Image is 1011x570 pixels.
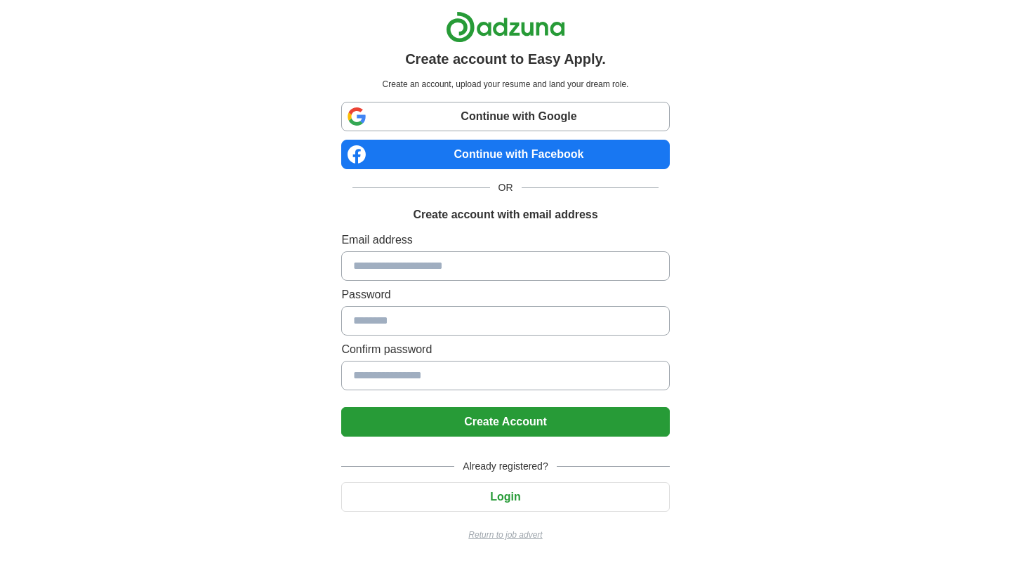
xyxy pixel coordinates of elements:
button: Login [341,482,669,512]
h1: Create account with email address [413,206,597,223]
span: OR [490,180,522,195]
a: Continue with Facebook [341,140,669,169]
a: Login [341,491,669,503]
label: Password [341,286,669,303]
img: Adzuna logo [446,11,565,43]
p: Create an account, upload your resume and land your dream role. [344,78,666,91]
label: Confirm password [341,341,669,358]
a: Continue with Google [341,102,669,131]
h1: Create account to Easy Apply. [405,48,606,69]
button: Create Account [341,407,669,437]
span: Already registered? [454,459,556,474]
a: Return to job advert [341,529,669,541]
label: Email address [341,232,669,248]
